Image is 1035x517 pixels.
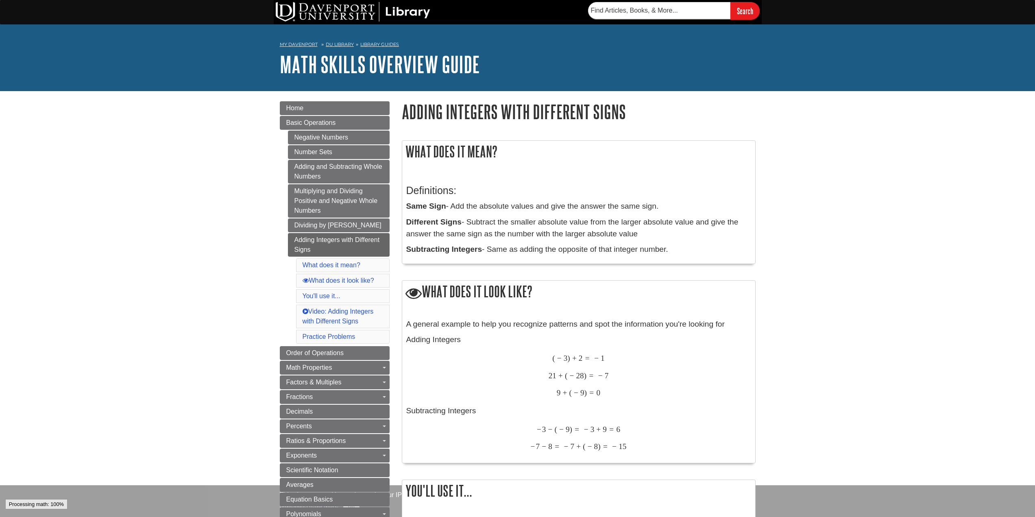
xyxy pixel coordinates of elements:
span: + [576,442,581,451]
span: 9 [566,425,570,434]
span: ( [569,388,572,397]
span: Averages [286,481,314,488]
span: = [575,425,579,434]
span: − [574,388,578,397]
a: Decimals [280,405,390,419]
span: 8 [548,442,552,451]
span: 28 [576,371,584,380]
span: = [585,353,590,363]
span: Math Properties [286,364,332,371]
span: − [564,442,569,451]
span: 9 [603,425,607,434]
div: Processing math: 100% [5,499,68,509]
p: - Subtract the smaller absolute value from the larger absolute value and give the answer the same... [406,216,751,240]
span: ) [584,371,586,380]
a: Video: Adding Integers with Different Signs [303,308,374,325]
span: = [589,388,594,397]
span: = [603,442,608,451]
span: ) [567,353,570,363]
span: Factors & Multiples [286,379,342,386]
span: Order of Operations [286,349,344,356]
span: Home [286,105,304,111]
a: DU Library [326,41,354,47]
span: − [594,353,599,363]
a: Home [280,101,390,115]
span: ) [584,388,587,397]
span: ( [555,425,557,434]
span: 2 [579,353,583,363]
b: Subtracting Integers [406,245,482,253]
span: 9 [557,388,561,397]
a: Scientific Notation [280,463,390,477]
a: Adding and Subtracting Whole Numbers [288,160,390,183]
a: Averages [280,478,390,492]
span: ( [583,442,585,451]
a: Fractions [280,390,390,404]
h3: Definitions: [406,185,751,196]
span: − [542,442,546,451]
span: + [572,353,577,363]
span: = [589,371,593,380]
nav: breadcrumb [280,39,756,52]
span: Fractions [286,393,313,400]
span: − [598,371,603,380]
span: − [588,442,592,451]
a: Exponents [280,449,390,462]
span: − [557,353,562,363]
h2: What does it look like? [402,281,755,304]
a: Percents [280,419,390,433]
span: 7 [605,371,609,380]
a: Number Sets [288,145,390,159]
a: Adding Integers with Different Signs [288,233,390,257]
a: Factors & Multiples [280,375,390,389]
span: Scientific Notation [286,467,338,473]
span: 7 [570,442,574,451]
span: Exponents [286,452,317,459]
span: Percents [286,423,312,430]
span: ( [565,371,567,380]
span: ( [552,353,555,363]
span: 3 [590,425,595,434]
span: 9 [580,388,584,397]
span: = [555,442,559,451]
form: Searches DU Library's articles, books, and more [588,2,760,20]
a: Dividing by [PERSON_NAME] [288,218,390,232]
span: 8 [594,442,598,451]
span: Equation Basics [286,496,333,503]
span: 15 [619,442,626,451]
h2: You'll use it... [402,480,755,502]
span: − [584,425,588,434]
a: Equation Basics [280,493,390,506]
a: My Davenport [280,41,318,48]
span: + [563,388,567,397]
span: = [609,425,614,434]
h1: Adding Integers with Different Signs [402,101,756,122]
a: What does it mean? [303,262,360,268]
img: DU Library [276,2,430,22]
a: Multiplying and Dividing Positive and Negative Whole Numbers [288,184,390,218]
a: Order of Operations [280,346,390,360]
span: ) [598,442,600,451]
input: Search [730,2,760,20]
span: + [596,425,601,434]
span: Basic Operations [286,119,336,126]
a: Negative Numbers [288,131,390,144]
span: + [558,371,563,380]
span: − [559,425,564,434]
span: 3 [564,353,568,363]
span: − [569,371,574,380]
a: Ratios & Proportions [280,434,390,448]
span: − [531,442,535,451]
span: − [548,425,553,434]
span: 21 [549,371,556,380]
a: Practice Problems [303,333,355,340]
span: Decimals [286,408,313,415]
span: 7 [536,442,540,451]
p: A general example to help you recognize patterns and spot the information you're looking for [406,318,751,330]
p: - Same as adding the opposite of that integer number. [406,244,751,255]
span: Ratios & Proportions [286,437,346,444]
b: Different Signs [406,218,462,226]
b: Same Sign [406,202,446,210]
span: 6 [617,425,621,434]
a: Math Skills Overview Guide [280,52,480,77]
